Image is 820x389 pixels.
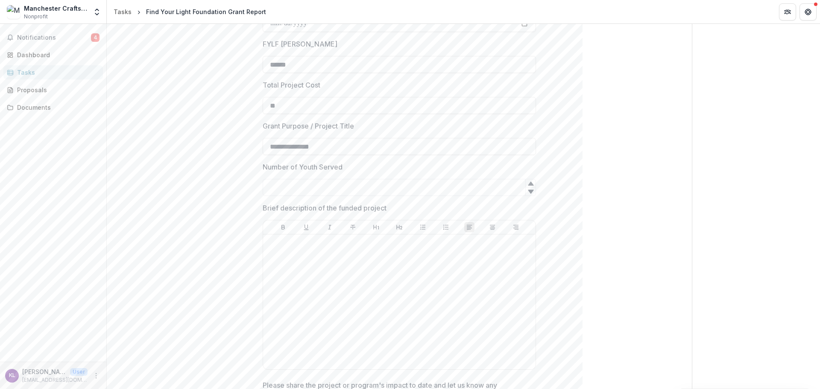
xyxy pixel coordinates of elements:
button: Bold [278,222,288,232]
a: Documents [3,100,103,114]
p: Grant Purpose / Project Title [263,121,354,131]
span: Nonprofit [24,13,48,20]
span: Notifications [17,34,91,41]
p: User [70,368,88,376]
p: Total Project Cost [263,80,320,90]
a: Tasks [3,65,103,79]
button: Align Center [487,222,498,232]
p: [PERSON_NAME] [22,367,67,376]
a: Dashboard [3,48,103,62]
button: More [91,371,101,381]
button: Bullet List [418,222,428,232]
button: Open entity switcher [91,3,103,20]
p: FYLF [PERSON_NAME] [263,39,337,49]
span: 4 [91,33,100,42]
a: Proposals [3,83,103,97]
div: Karen Linscott [9,373,15,378]
div: Manchester Craftsmen’s Guild [24,4,88,13]
button: Heading 1 [371,222,381,232]
button: Italicize [325,222,335,232]
button: Align Left [464,222,474,232]
div: Tasks [114,7,132,16]
p: [EMAIL_ADDRESS][DOMAIN_NAME] [22,376,88,384]
div: Dashboard [17,50,96,59]
img: Manchester Craftsmen’s Guild [7,5,20,19]
button: Strike [348,222,358,232]
div: Documents [17,103,96,112]
p: Number of Youth Served [263,162,343,172]
a: Tasks [110,6,135,18]
div: Proposals [17,85,96,94]
nav: breadcrumb [110,6,269,18]
button: Partners [779,3,796,20]
button: Notifications4 [3,31,103,44]
div: Find Your Light Foundation Grant Report [146,7,266,16]
button: Heading 2 [394,222,404,232]
button: Align Right [511,222,521,232]
p: Brief description of the funded project [263,203,387,213]
div: Tasks [17,68,96,77]
button: Ordered List [441,222,451,232]
button: Get Help [799,3,817,20]
button: Underline [301,222,311,232]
